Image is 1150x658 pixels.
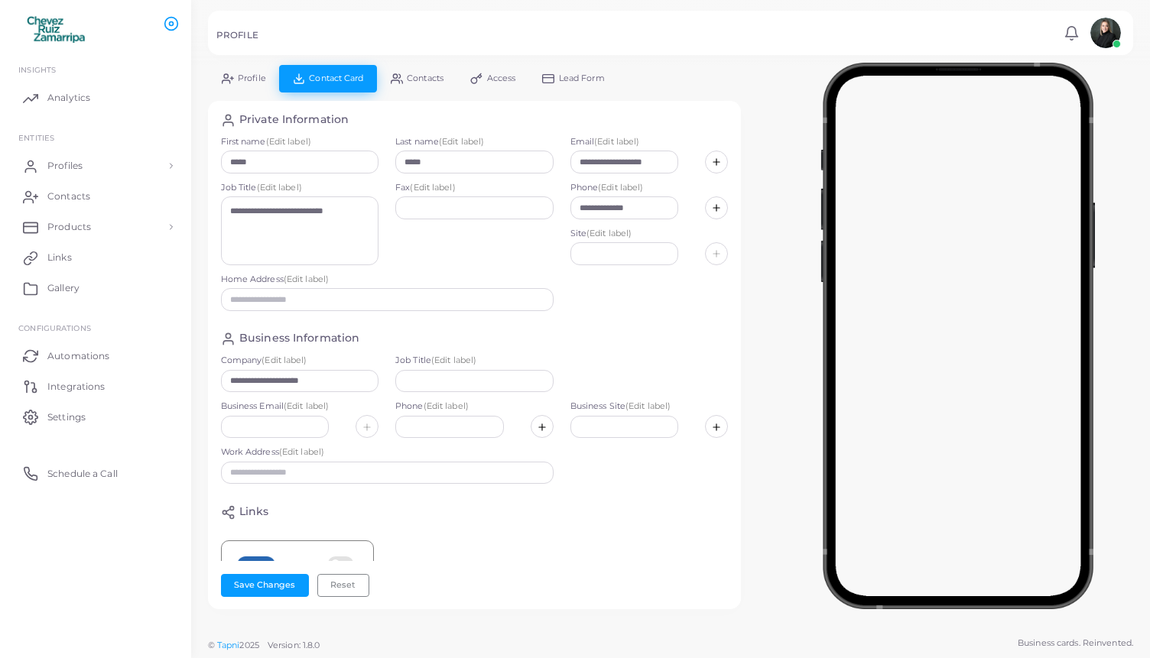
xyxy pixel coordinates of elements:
[266,136,311,147] span: (Edit label)
[11,83,180,113] a: Analytics
[570,182,729,194] label: Phone
[11,242,180,273] a: Links
[11,371,180,401] a: Integrations
[217,640,240,650] a: Tapni
[570,228,729,240] label: Site
[439,136,484,147] span: (Edit label)
[47,410,86,424] span: Settings
[47,281,80,295] span: Gallery
[559,74,605,83] span: Lead Form
[1086,18,1125,48] a: avatar
[594,136,639,147] span: (Edit label)
[47,159,83,173] span: Profiles
[11,181,180,212] a: Contacts
[208,639,320,652] span: ©
[410,182,455,193] span: (Edit label)
[279,446,324,457] span: (Edit label)
[625,400,671,411] span: (Edit label)
[47,190,90,203] span: Contacts
[1090,18,1121,48] img: avatar
[395,400,554,413] label: Phone
[221,182,379,194] label: Job Title
[14,15,99,43] img: logo
[1018,637,1133,650] span: Business cards. Reinvented.
[239,505,269,520] h4: Links
[407,74,443,83] span: Contacts
[18,133,54,142] span: ENTITIES
[239,113,349,128] h4: Private Information
[238,74,266,83] span: Profile
[11,212,180,242] a: Products
[431,355,476,365] span: (Edit label)
[47,220,91,234] span: Products
[11,273,180,303] a: Gallery
[317,574,369,597] button: Reset
[570,400,729,413] label: Business Site
[221,400,379,413] label: Business Email
[487,74,516,83] span: Access
[221,136,379,148] label: First name
[309,74,363,83] span: Contact Card
[18,65,56,74] span: INSIGHTS
[221,274,554,286] label: Home Address
[598,182,643,193] span: (Edit label)
[268,640,320,650] span: Version: 1.8.0
[395,355,554,367] label: Job Title
[221,574,309,597] button: Save Changes
[262,355,307,365] span: (Edit label)
[221,446,554,459] label: Work Address
[570,136,729,148] label: Email
[47,91,90,105] span: Analytics
[395,136,554,148] label: Last name
[221,355,379,367] label: Company
[47,467,118,481] span: Schedule a Call
[11,151,180,181] a: Profiles
[47,251,72,264] span: Links
[239,332,359,346] h4: Business Information
[257,182,302,193] span: (Edit label)
[47,380,105,394] span: Integrations
[18,323,91,332] span: Configurations
[586,228,632,238] span: (Edit label)
[239,639,258,652] span: 2025
[820,63,1095,609] img: phone-mock.b55596b7.png
[11,401,180,432] a: Settings
[284,274,329,284] span: (Edit label)
[216,30,258,41] h5: PROFILE
[47,349,109,363] span: Automations
[237,556,275,595] img: linkedin.png
[11,340,180,371] a: Automations
[395,182,554,194] label: Fax
[284,400,329,411] span: (Edit label)
[424,400,469,411] span: (Edit label)
[11,458,180,488] a: Schedule a Call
